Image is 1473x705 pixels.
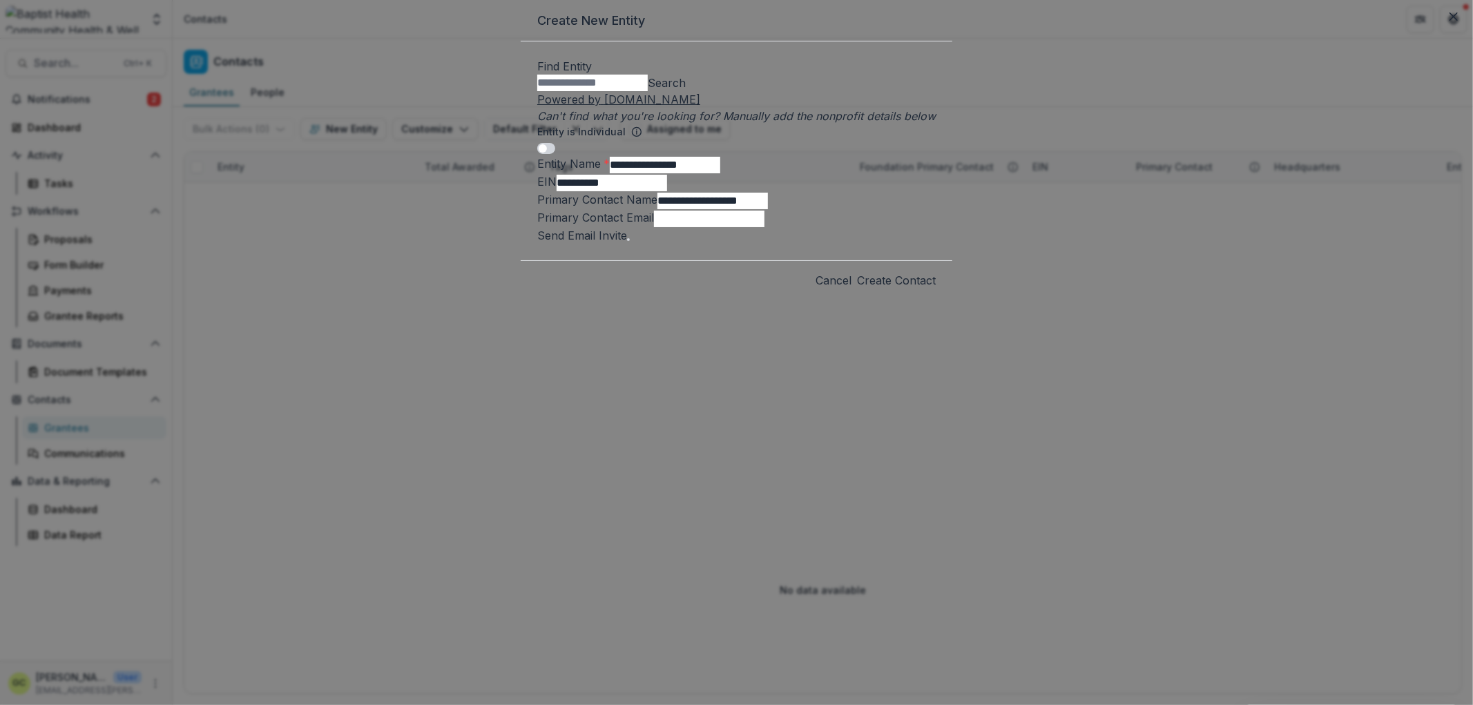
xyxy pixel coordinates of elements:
[537,124,626,139] p: Entity is Individual
[816,272,851,289] button: Cancel
[1443,6,1465,28] button: Close
[604,93,700,106] a: [DOMAIN_NAME]
[537,211,654,224] label: Primary Contact Email
[537,229,627,242] label: Send Email Invite
[537,193,657,206] label: Primary Contact Name
[857,272,936,289] button: Create Contact
[537,93,700,106] u: Powered by
[648,75,686,91] button: Search
[537,175,557,189] label: EIN
[537,109,936,123] i: Can't find what you're looking for? Manually add the nonprofit details below
[537,157,610,171] label: Entity Name
[537,59,592,73] label: Find Entity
